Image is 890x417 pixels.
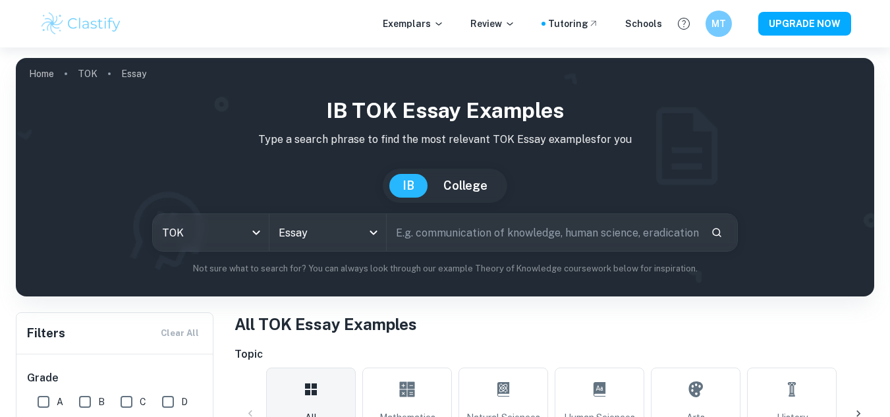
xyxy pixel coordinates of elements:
[625,16,662,31] a: Schools
[27,370,204,386] h6: Grade
[78,65,97,83] a: TOK
[758,12,851,36] button: UPGRADE NOW
[27,324,65,343] h6: Filters
[235,347,874,362] h6: Topic
[383,16,444,31] p: Exemplars
[470,16,515,31] p: Review
[706,221,728,244] button: Search
[387,214,701,251] input: E.g. communication of knowledge, human science, eradication of smallpox...
[711,16,726,31] h6: MT
[121,67,146,81] p: Essay
[706,11,732,37] button: MT
[16,58,874,296] img: profile cover
[269,214,386,251] div: Essay
[153,214,269,251] div: TOK
[430,174,501,198] button: College
[389,174,428,198] button: IB
[26,95,864,126] h1: IB TOK Essay examples
[181,395,188,409] span: D
[57,395,63,409] span: A
[140,395,146,409] span: C
[26,262,864,275] p: Not sure what to search for? You can always look through our example Theory of Knowledge coursewo...
[548,16,599,31] a: Tutoring
[98,395,105,409] span: B
[26,132,864,148] p: Type a search phrase to find the most relevant TOK Essay examples for you
[29,65,54,83] a: Home
[673,13,695,35] button: Help and Feedback
[40,11,123,37] img: Clastify logo
[235,312,874,336] h1: All TOK Essay Examples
